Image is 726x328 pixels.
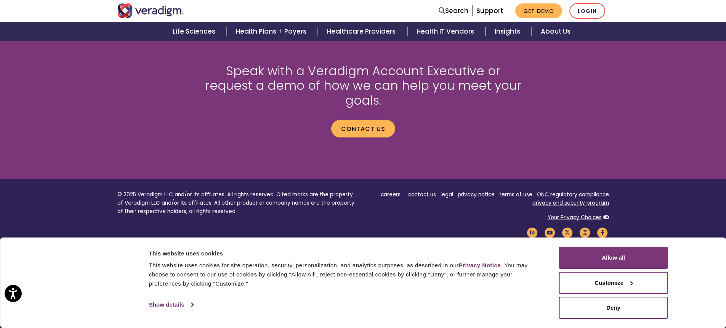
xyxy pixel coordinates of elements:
[407,22,486,41] a: Health IT Vendors
[459,262,501,268] a: Privacy Notice
[149,261,542,288] div: This website uses cookies for site operation, security, personalization, and analytics purposes, ...
[439,6,468,16] a: Search
[537,191,609,198] a: ONC regulatory compliance
[149,249,542,258] div: This website uses cookies
[559,297,668,319] button: Deny
[561,229,574,236] a: Veradigm Twitter Link
[499,191,532,198] a: terms of use
[515,3,562,18] a: Get Demo
[476,6,503,15] a: Support
[331,120,395,137] a: Contact us
[458,191,495,198] a: privacy notice
[486,22,532,41] a: Insights
[227,22,318,41] a: Health Plans + Payers
[163,22,227,41] a: Life Sciences
[117,3,184,18] img: Veradigm logo
[117,191,357,215] p: © 2025 Veradigm LLC and/or its affiliates. All rights reserved. Cited marks are the property of V...
[548,214,602,221] a: Your Privacy Choices
[408,191,436,198] a: contact us
[526,229,539,236] a: Veradigm LinkedIn Link
[559,247,668,269] button: Allow all
[149,299,193,310] a: Show details
[543,229,556,236] a: Veradigm YouTube Link
[532,199,609,207] a: privacy and security program
[569,3,605,19] a: Login
[441,191,453,198] a: legal
[318,22,407,41] a: Healthcare Providers
[532,22,580,41] a: About Us
[201,64,525,108] h2: Speak with a Veradigm Account Executive or request a demo of how we can help you meet your goals.
[381,191,401,198] a: careers
[574,67,717,319] iframe: Drift Chat Widget
[559,272,668,294] button: Customize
